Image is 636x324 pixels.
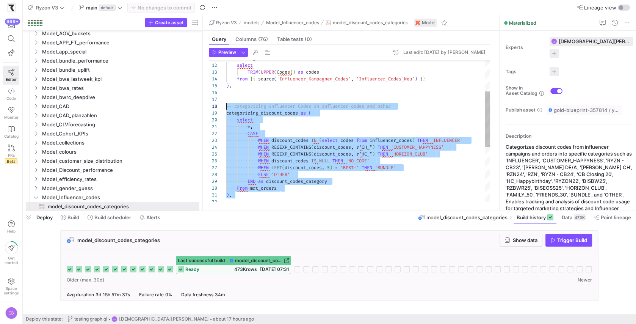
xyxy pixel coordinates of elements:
button: Alerts [136,211,164,224]
span: Show data [513,237,537,243]
div: 12 [209,62,217,69]
span: ( [319,137,322,143]
span: Monitor [4,115,19,120]
span: , [351,76,354,82]
span: 'BUNDLE' [375,165,396,171]
div: Press SPACE to select this row. [26,129,199,138]
span: IN [311,137,316,143]
span: Tags [506,69,544,74]
span: select [322,137,338,143]
div: 19 [209,110,217,116]
span: Experts [506,45,544,50]
span: Columns [235,37,268,42]
span: IS [311,158,316,164]
span: Older (max. 30d) [67,277,105,283]
button: Build scheduler [84,211,135,224]
span: ( [274,69,277,75]
span: 'Influencer_Codes_Neu' [356,76,415,82]
div: Press SPACE to select this row. [26,111,199,120]
span: Lineage view [584,5,616,11]
div: Press SPACE to select this row. [26,147,199,156]
span: 3d 15h 57m 37s [96,292,130,297]
button: Getstarted [3,238,19,268]
div: Press SPACE to select this row. [26,193,199,202]
span: WHEN [258,151,269,157]
span: Trigger Build [557,237,587,243]
div: 14 [209,75,217,82]
span: = [335,165,338,171]
span: , [322,165,324,171]
span: Model_bundle_performance [42,57,198,65]
button: maindefault [77,3,124,13]
div: 26 [209,157,217,164]
span: WHEN [258,137,269,143]
span: From [237,185,248,191]
span: gold-blueprint-357814 / y42_Ryzon_V3_main / model_discount_codes_categories [554,107,620,113]
span: Last successful build [178,258,225,263]
span: mrt_orders [250,185,277,191]
span: 'BPBT-' [340,165,359,171]
button: Ryzon V3 [26,3,67,13]
div: 473K [574,214,586,220]
div: 28 [209,171,217,178]
span: Model_app_special [42,47,198,56]
span: ready [185,267,199,272]
button: gold-blueprint-357814 / y42_Ryzon_V3_main / model_discount_codes_categories [547,105,622,115]
div: CB [111,316,117,322]
span: Model_efficiency_rates [42,175,198,184]
div: Press SPACE to select this row. [26,47,199,56]
div: Press SPACE to select this row. [26,165,199,175]
a: PRsBeta [3,142,19,167]
span: as [298,69,303,75]
span: testing graph ql [74,316,107,322]
span: model_discount_codes_categories​​​​​​​​​​ [48,202,191,211]
span: WHEN [258,158,269,164]
div: 17 [209,96,217,103]
span: es and other [359,103,391,109]
span: ( [311,144,314,150]
span: influencer_codes [370,137,412,143]
div: 13 [209,69,217,75]
span: about 17 hours ago [213,316,254,322]
span: 34m [215,292,225,297]
span: Editor [6,77,17,82]
span: REGEXP_CONTAINS [271,151,311,157]
span: } [420,76,423,82]
a: https://storage.googleapis.com/y42-prod-data-exchange/images/sBsRsYb6BHzNxH9w4w8ylRuridc3cmH4JEFn... [3,1,19,14]
span: [DATE] 07:31 [260,266,289,272]
span: (0) [305,37,312,42]
span: select [237,62,253,68]
span: 0% [165,292,172,297]
span: Ryzon V3 [216,20,237,25]
div: Press SPACE to select this row. [26,83,199,93]
div: 23 [209,137,217,144]
span: WHEN [258,165,269,171]
div: 32 [209,198,217,205]
a: model_discount_codes_categories​​​​​​​​​​ [26,202,199,211]
div: Press SPACE to select this row. [26,138,199,147]
span: 5 [327,165,330,171]
span: models [243,20,259,25]
span: [DEMOGRAPHIC_DATA][PERSON_NAME] [559,38,630,44]
span: ) [372,144,375,150]
span: Space settings [4,286,19,295]
span: ( [311,151,314,157]
span: Model_CAD [42,102,198,111]
div: Press SPACE to select this row. [26,184,199,193]
div: 18 [209,103,217,110]
span: { [250,76,253,82]
span: r"HC_" [356,151,372,157]
span: model_discount_codes_categories [332,20,407,25]
span: Failure rate [139,292,164,297]
div: Last edit: [DATE] by [PERSON_NAME] [403,50,486,55]
span: ( [282,165,285,171]
span: ) [290,69,293,75]
span: THEN [417,137,428,143]
div: 24 [209,144,217,151]
span: ) [226,192,229,198]
button: Model_Influencer_codes [264,18,321,27]
span: Model_colours [42,148,198,156]
span: REGEXP_CONTAINS [271,144,311,150]
button: Last successful buildmodel_discount_codes_categoriesready473Krows[DATE] 07:31 [176,256,291,274]
a: Catalog [3,123,19,142]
